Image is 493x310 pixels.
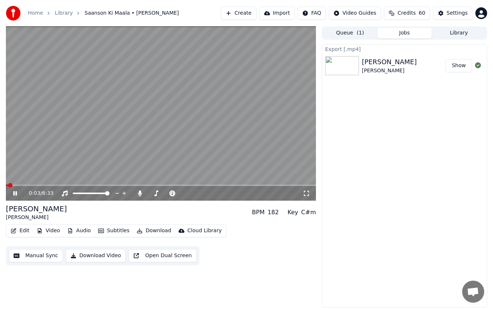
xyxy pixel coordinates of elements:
[95,226,132,236] button: Subtitles
[301,208,316,217] div: C#m
[252,208,265,217] div: BPM
[6,214,67,221] div: [PERSON_NAME]
[462,281,484,303] a: Open chat
[357,29,364,37] span: ( 1 )
[9,249,63,262] button: Manual Sync
[6,204,67,214] div: [PERSON_NAME]
[55,10,73,17] a: Library
[329,7,381,20] button: Video Guides
[447,10,468,17] div: Settings
[433,7,472,20] button: Settings
[64,226,94,236] button: Audio
[6,6,21,21] img: youka
[446,59,472,72] button: Show
[221,7,256,20] button: Create
[362,67,417,74] div: [PERSON_NAME]
[323,28,377,39] button: Queue
[187,227,222,234] div: Cloud Library
[42,190,54,197] span: 6:33
[267,208,279,217] div: 182
[29,190,46,197] div: /
[28,10,179,17] nav: breadcrumb
[288,208,298,217] div: Key
[419,10,425,17] span: 60
[432,28,486,39] button: Library
[377,28,432,39] button: Jobs
[397,10,415,17] span: Credits
[28,10,43,17] a: Home
[129,249,197,262] button: Open Dual Screen
[298,7,326,20] button: FAQ
[34,226,63,236] button: Video
[84,10,179,17] span: Saanson Ki Maala • [PERSON_NAME]
[384,7,430,20] button: Credits60
[66,249,126,262] button: Download Video
[8,226,32,236] button: Edit
[29,190,40,197] span: 0:03
[259,7,295,20] button: Import
[322,44,487,53] div: Export [.mp4]
[362,57,417,67] div: [PERSON_NAME]
[134,226,174,236] button: Download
